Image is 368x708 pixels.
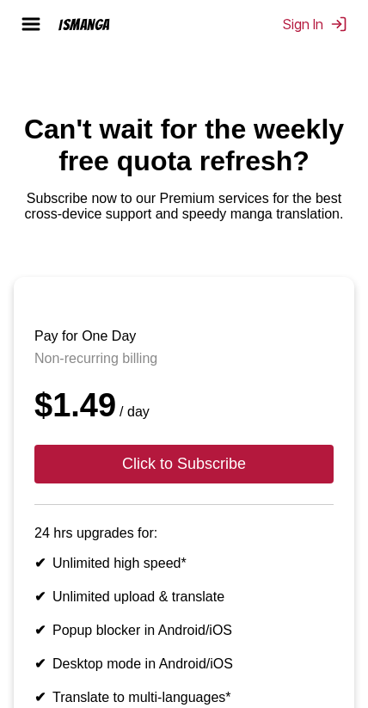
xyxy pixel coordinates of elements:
[34,656,46,671] b: ✔
[34,623,46,637] b: ✔
[34,690,46,705] b: ✔
[21,14,41,34] img: hamburger
[34,656,334,672] li: Desktop mode in Android/iOS
[34,555,334,571] li: Unlimited high speed*
[52,16,141,33] a: IsManga
[283,15,347,33] button: Sign In
[34,589,46,604] b: ✔
[34,351,334,366] p: Non-recurring billing
[34,445,334,483] button: Click to Subscribe
[34,689,334,705] li: Translate to multi-languages*
[34,622,334,638] li: Popup blocker in Android/iOS
[34,387,334,424] div: $1.49
[14,191,354,222] p: Subscribe now to our Premium services for the best cross-device support and speedy manga translat...
[116,404,150,419] small: / day
[34,588,334,605] li: Unlimited upload & translate
[58,16,110,33] div: IsManga
[34,329,334,344] h3: Pay for One Day
[34,526,334,541] p: 24 hrs upgrades for:
[14,114,354,177] h1: Can't wait for the weekly free quota refresh?
[34,556,46,570] b: ✔
[330,15,347,33] img: Sign out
